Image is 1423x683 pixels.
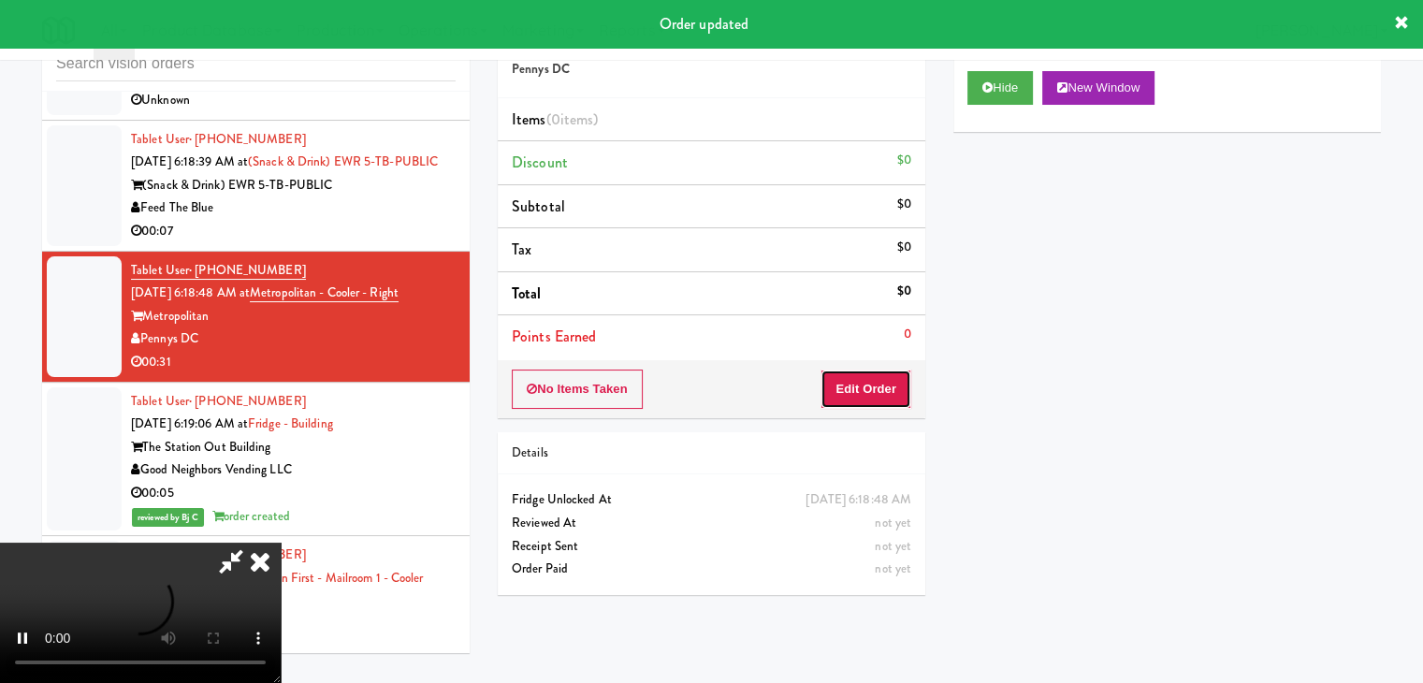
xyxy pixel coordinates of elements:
div: Rad Vending Company [131,613,456,636]
span: · [PHONE_NUMBER] [189,261,306,279]
div: Details [512,442,911,465]
li: Tablet User· [PHONE_NUMBER][DATE] 6:19:06 AM atFridge - BuildingThe Station Out BuildingGood Neig... [42,383,470,537]
li: Tablet User· [PHONE_NUMBER][DATE] 6:18:39 AM at(Snack & Drink) EWR 5-TB-PUBLIC(Snack & Drink) EWR... [42,121,470,252]
span: Order updated [660,13,748,35]
a: Metropolitan - Cooler - Right [250,283,399,302]
span: Points Earned [512,326,596,347]
div: Good Neighbors Vending LLC [131,458,456,482]
div: (Snack & Drink) EWR 5-TB-PUBLIC [131,174,456,197]
div: Pennys DC [131,327,456,351]
span: not yet [875,537,911,555]
div: Feed The Blue [131,196,456,220]
input: Search vision orders [56,47,456,81]
a: Tablet User· [PHONE_NUMBER] [131,261,306,280]
div: 00:31 [131,351,456,374]
button: Edit Order [820,370,911,409]
span: not yet [875,559,911,577]
div: $0 [897,280,911,303]
div: Fridge Unlocked At [512,488,911,512]
span: Discount [512,152,568,173]
a: Fridge - Building [248,414,333,432]
a: Tablet User· [PHONE_NUMBER] [131,392,306,410]
span: [DATE] 6:18:39 AM at [131,153,248,170]
div: $0 [897,236,911,259]
span: (0 ) [546,109,599,130]
button: New Window [1042,71,1154,105]
a: (Snack & Drink) EWR 5-TB-PUBLIC [248,153,438,170]
div: Reviewed At [512,512,911,535]
div: $0 [897,149,911,172]
div: 00:07 [131,220,456,243]
span: not yet [875,514,911,531]
span: reviewed by Bj C [132,508,204,527]
span: order created [212,507,290,525]
li: Tablet User· [PHONE_NUMBER][DATE] 6:18:48 AM atMetropolitan - Cooler - RightMetropolitanPennys DC... [42,252,470,383]
span: · [PHONE_NUMBER] [189,392,306,410]
div: Receipt Sent [512,535,911,559]
div: Park On First [131,589,456,613]
a: Park on First - Mailroom 1 - Cooler [245,569,424,587]
span: [DATE] 6:19:06 AM at [131,414,248,432]
div: $0 [897,193,911,216]
span: Subtotal [512,196,565,217]
span: Items [512,109,598,130]
button: No Items Taken [512,370,643,409]
ng-pluralize: items [560,109,594,130]
div: [DATE] 6:18:48 AM [806,488,911,512]
div: The Station Out Building [131,436,456,459]
div: 0 [904,323,911,346]
div: Unknown [131,89,456,112]
button: Hide [967,71,1033,105]
a: Tablet User· [PHONE_NUMBER] [131,130,306,148]
div: 00:05 [131,482,456,505]
span: · [PHONE_NUMBER] [189,130,306,148]
div: Order Paid [512,558,911,581]
span: Tax [512,239,531,260]
span: [DATE] 6:18:48 AM at [131,283,250,301]
span: Total [512,283,542,304]
h5: Pennys DC [512,63,911,77]
div: 00:19 [131,636,456,660]
div: Metropolitan [131,305,456,328]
